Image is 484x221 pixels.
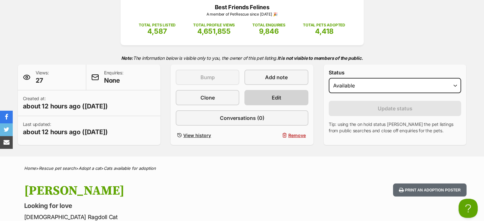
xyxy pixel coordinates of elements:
p: Views: [36,70,49,85]
p: Looking for love [24,201,293,210]
span: about 12 hours ago ([DATE]) [23,128,108,136]
p: Created at: [23,95,108,111]
p: Tip: using the on hold status [PERSON_NAME] the pet listings from public searches and close off e... [329,121,461,134]
span: Edit [272,94,281,101]
span: Bump [200,73,215,81]
p: Best Friends Felines [130,3,354,11]
strong: It is not visible to members of the public. [277,55,363,61]
p: TOTAL ENQUIRIES [252,22,285,28]
span: 4,587 [147,27,167,35]
iframe: Help Scout Beacon - Open [459,199,478,218]
p: A member of PetRescue since [DATE] 🎉 [130,11,354,17]
a: Cats available for adoption [104,166,156,171]
p: The information below is visible only to you, the owner of this pet listing. [18,52,466,65]
span: 4,651,855 [197,27,231,35]
span: Clone [200,94,215,101]
h1: [PERSON_NAME] [24,183,293,198]
span: Remove [288,132,306,139]
a: Conversations (0) [176,110,308,126]
p: TOTAL PETS LISTED [139,22,176,28]
a: Clone [176,90,239,105]
span: None [104,76,123,85]
button: Bump [176,70,239,85]
strong: Note: [121,55,133,61]
span: Conversations (0) [220,114,264,122]
p: Last updated: [23,121,108,136]
span: 27 [36,76,49,85]
a: Edit [244,90,308,105]
span: about 12 hours ago ([DATE]) [23,102,108,111]
span: Update status [378,105,412,112]
p: Enquiries: [104,70,123,85]
button: Update status [329,101,461,116]
a: Add note [244,70,308,85]
span: 4,418 [315,27,333,35]
button: Print an adoption poster [393,183,466,197]
a: Home [24,166,36,171]
button: Remove [244,131,308,140]
span: Add note [265,73,288,81]
a: Adopt a cat [79,166,101,171]
span: View history [183,132,211,139]
a: Rescue pet search [39,166,76,171]
a: View history [176,131,239,140]
p: TOTAL PETS ADOPTED [303,22,345,28]
label: Status [329,70,461,75]
div: > > > [8,166,476,171]
span: 9,846 [259,27,279,35]
p: TOTAL PROFILE VIEWS [193,22,235,28]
